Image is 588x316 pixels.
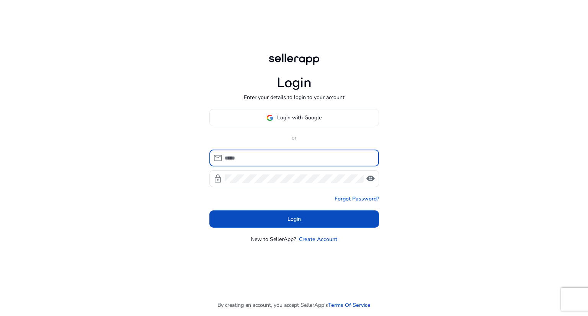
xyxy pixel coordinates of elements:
[209,109,379,126] button: Login with Google
[287,215,301,223] span: Login
[366,174,375,183] span: visibility
[251,235,296,243] p: New to SellerApp?
[244,93,345,101] p: Enter your details to login to your account
[277,75,312,91] h1: Login
[266,114,273,121] img: google-logo.svg
[209,134,379,142] p: or
[213,153,222,163] span: mail
[209,210,379,228] button: Login
[277,114,322,122] span: Login with Google
[299,235,337,243] a: Create Account
[335,195,379,203] a: Forgot Password?
[213,174,222,183] span: lock
[328,301,371,309] a: Terms Of Service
